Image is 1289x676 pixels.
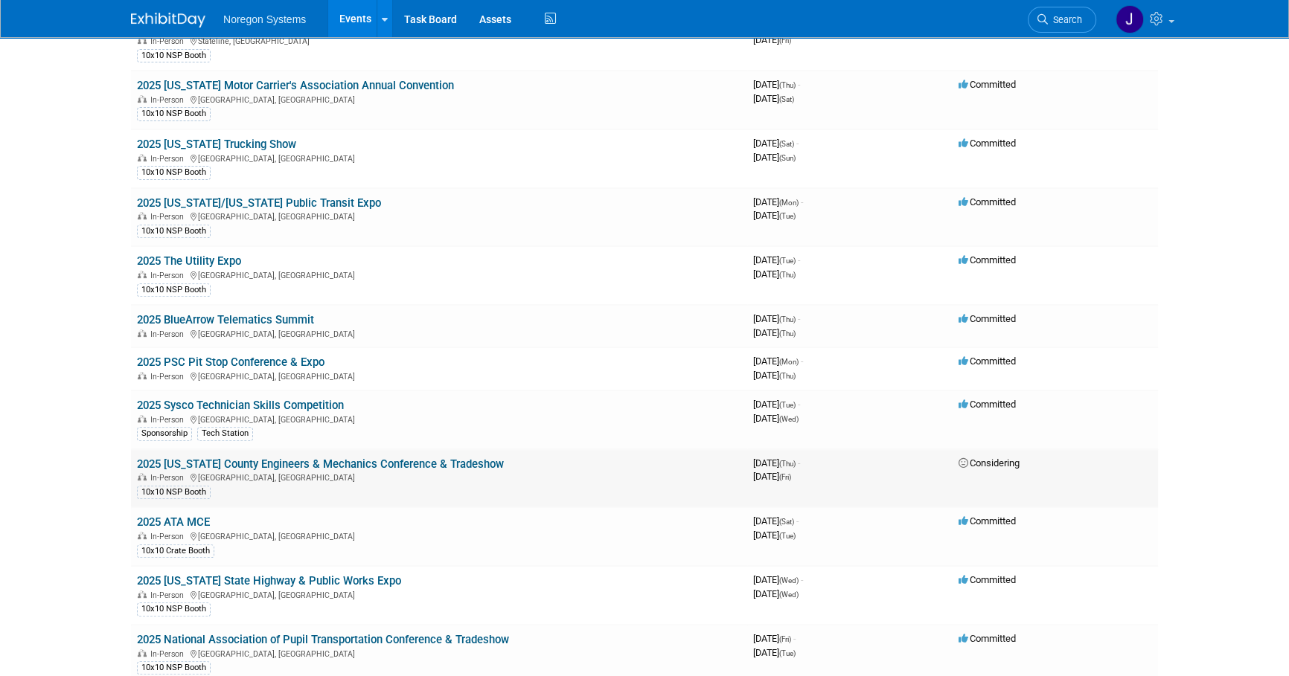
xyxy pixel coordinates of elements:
[796,515,799,527] span: -
[138,271,147,278] img: In-Person Event
[137,413,741,425] div: [GEOGRAPHIC_DATA], [GEOGRAPHIC_DATA]
[753,79,800,90] span: [DATE]
[753,327,796,338] span: [DATE]
[798,399,800,410] span: -
[779,95,794,103] span: (Sat)
[137,529,741,541] div: [GEOGRAPHIC_DATA], [GEOGRAPHIC_DATA]
[779,154,796,162] span: (Sun)
[137,283,211,297] div: 10x10 NSP Booth
[1048,14,1082,25] span: Search
[753,210,796,221] span: [DATE]
[779,415,799,423] span: (Wed)
[959,515,1016,527] span: Committed
[137,574,401,588] a: 2025 [US_STATE] State Highway & Public Works Expo
[779,532,796,540] span: (Tue)
[753,457,800,469] span: [DATE]
[753,515,799,527] span: [DATE]
[959,355,1016,367] span: Committed
[138,590,147,598] img: In-Person Event
[1116,5,1144,33] img: Johana Gil
[138,473,147,480] img: In-Person Event
[138,372,147,379] img: In-Person Event
[753,138,799,149] span: [DATE]
[137,210,741,222] div: [GEOGRAPHIC_DATA], [GEOGRAPHIC_DATA]
[779,401,796,409] span: (Tue)
[137,268,741,280] div: [GEOGRAPHIC_DATA], [GEOGRAPHIC_DATA]
[150,415,188,425] span: In-Person
[137,355,324,369] a: 2025 PSC Pit Stop Conference & Expo
[753,370,796,381] span: [DATE]
[959,313,1016,324] span: Committed
[779,518,794,526] span: (Sat)
[150,36,188,46] span: In-Person
[779,576,799,585] span: (Wed)
[779,36,791,45] span: (Fri)
[959,457,1020,469] span: Considering
[138,95,147,103] img: In-Person Event
[137,661,211,675] div: 10x10 NSP Booth
[138,212,147,219] img: In-Person Event
[150,532,188,541] span: In-Person
[753,34,791,45] span: [DATE]
[1028,7,1096,33] a: Search
[137,633,509,646] a: 2025 National Association of Pupil Transportation Conference & Tradeshow
[959,196,1016,207] span: Committed
[779,590,799,599] span: (Wed)
[779,460,796,468] span: (Thu)
[137,79,454,92] a: 2025 [US_STATE] Motor Carrier's Association Annual Convention
[138,415,147,422] img: In-Person Event
[753,413,799,424] span: [DATE]
[753,529,796,541] span: [DATE]
[959,138,1016,149] span: Committed
[796,138,799,149] span: -
[753,254,800,265] span: [DATE]
[150,372,188,382] span: In-Person
[137,49,211,62] div: 10x10 NSP Booth
[131,13,205,28] img: ExhibitDay
[137,152,741,164] div: [GEOGRAPHIC_DATA], [GEOGRAPHIC_DATA]
[150,271,188,280] span: In-Person
[138,649,147,657] img: In-Person Event
[223,13,306,25] span: Noregon Systems
[798,457,800,469] span: -
[150,590,188,600] span: In-Person
[137,327,741,339] div: [GEOGRAPHIC_DATA], [GEOGRAPHIC_DATA]
[959,79,1016,90] span: Committed
[779,140,794,148] span: (Sat)
[779,473,791,481] span: (Fri)
[137,427,192,440] div: Sponsorship
[137,471,741,483] div: [GEOGRAPHIC_DATA], [GEOGRAPHIC_DATA]
[801,574,803,585] span: -
[798,254,800,265] span: -
[753,196,803,207] span: [DATE]
[137,196,381,210] a: 2025 [US_STATE]/[US_STATE] Public Transit Expo
[959,574,1016,585] span: Committed
[779,81,796,89] span: (Thu)
[138,532,147,539] img: In-Person Event
[798,79,800,90] span: -
[138,36,147,44] img: In-Person Event
[150,154,188,164] span: In-Person
[137,313,314,326] a: 2025 BlueArrow Telematics Summit
[779,271,796,279] span: (Thu)
[779,199,799,207] span: (Mon)
[753,399,800,410] span: [DATE]
[138,329,147,337] img: In-Person Event
[753,647,796,658] span: [DATE]
[753,355,803,367] span: [DATE]
[138,154,147,161] img: In-Person Event
[150,473,188,483] span: In-Person
[137,370,741,382] div: [GEOGRAPHIC_DATA], [GEOGRAPHIC_DATA]
[753,574,803,585] span: [DATE]
[137,588,741,600] div: [GEOGRAPHIC_DATA], [GEOGRAPHIC_DATA]
[753,93,794,104] span: [DATE]
[779,212,796,220] span: (Tue)
[150,212,188,222] span: In-Person
[959,399,1016,410] span: Committed
[779,315,796,323] span: (Thu)
[959,633,1016,644] span: Committed
[137,602,211,616] div: 10x10 NSP Booth
[753,588,799,599] span: [DATE]
[779,649,796,657] span: (Tue)
[753,471,791,482] span: [DATE]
